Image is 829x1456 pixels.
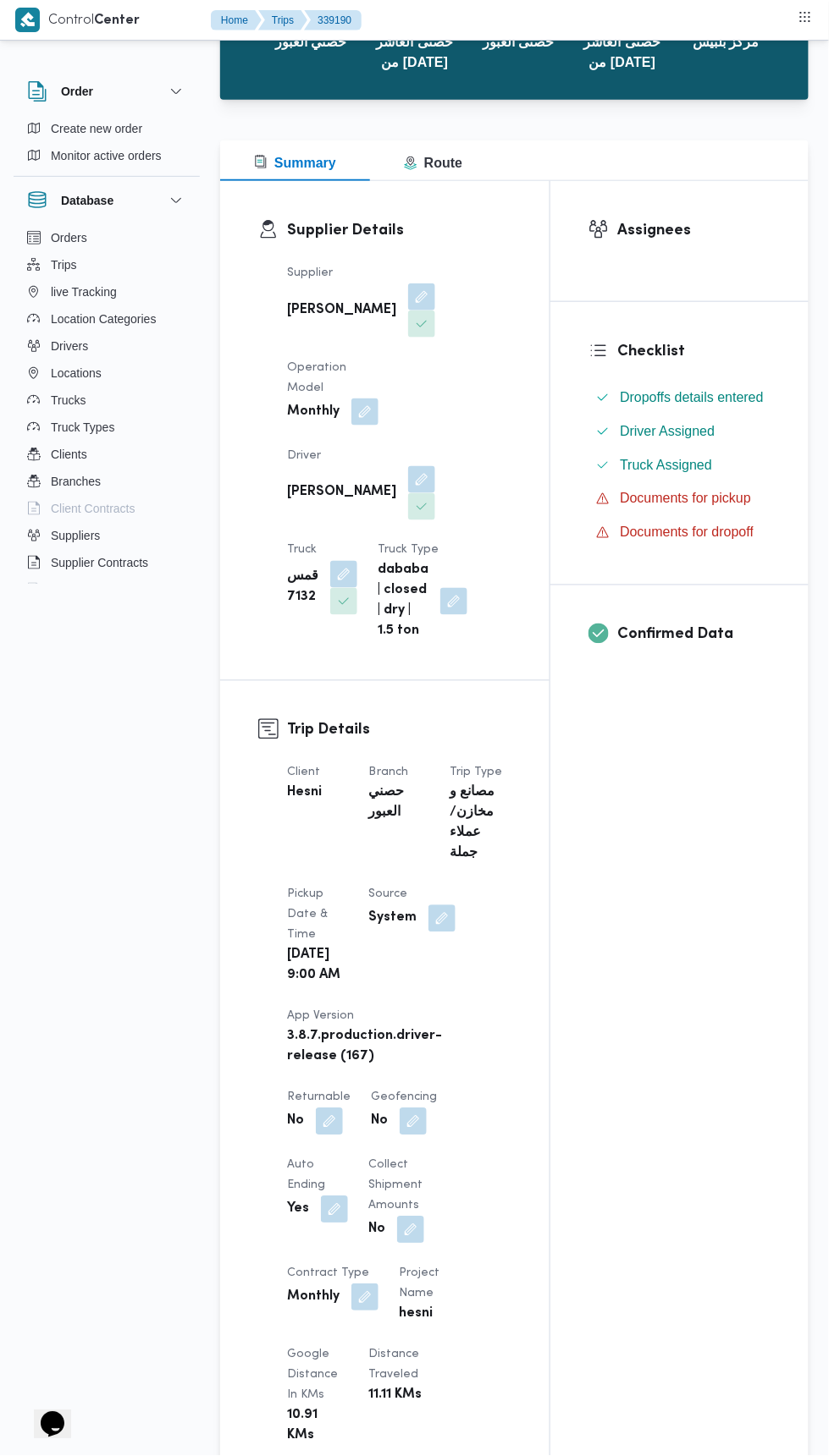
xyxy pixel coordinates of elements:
button: Branches [20,468,193,495]
button: live Tracking [20,278,193,305]
span: Locations [51,363,102,383]
b: حصني العبور [368,783,426,824]
span: Truck [287,545,317,556]
span: Trip Type [450,767,503,778]
span: Route [404,156,462,170]
b: No [287,1112,304,1132]
h3: Supplier Details [287,219,511,242]
b: No [371,1112,388,1132]
button: Dropoffs details entered [589,384,771,411]
button: Orders [20,224,193,251]
div: Order [14,115,200,176]
b: [PERSON_NAME] [287,483,396,503]
b: Hesni [287,783,322,804]
span: Client [287,767,320,778]
span: Driver [287,450,321,461]
span: Driver Assigned [620,421,715,442]
b: Monthly [287,402,340,422]
b: dababa | closed | dry | 1.5 ton [378,561,428,642]
span: Geofencing [371,1092,437,1103]
button: Drivers [20,332,193,360]
h3: Confirmed Data [617,624,771,646]
b: [PERSON_NAME] [287,300,396,321]
b: Center [94,14,140,27]
span: مركز بلبيس [693,32,759,52]
button: Clients [20,441,193,468]
button: Home [211,10,262,30]
span: Google distance in KMs [287,1349,338,1401]
span: Truck Types [51,417,114,437]
span: Operation Model [287,362,346,393]
span: حصنى العبور [483,32,554,52]
span: Client Contracts [51,498,135,519]
h3: Checklist [617,340,771,363]
button: Truck Assigned [589,452,771,479]
span: Driver Assigned [620,424,715,438]
iframe: chat widget [17,1388,71,1439]
span: Documents for pickup [620,492,751,506]
button: Truck Types [20,414,193,441]
button: Devices [20,576,193,603]
span: Truck Type [378,545,439,556]
span: Orders [51,228,87,248]
b: hesni [399,1305,433,1325]
span: Create new order [51,118,142,139]
button: Create new order [20,115,193,142]
span: Documents for dropoff [620,523,754,543]
img: X8yXhbKr1z7QwAAAABJRU5ErkJggg== [15,8,40,32]
span: Project Name [399,1268,439,1299]
button: Driver Assigned [589,418,771,445]
span: Documents for pickup [620,489,751,509]
button: Documents for dropoff [589,519,771,547]
span: Monitor active orders [51,146,162,166]
b: 3.8.7.production.driver-release (167) [287,1027,442,1068]
h3: Assignees [617,219,771,242]
h3: Order [61,81,93,102]
span: Clients [51,444,87,464]
span: Supplier [287,267,333,278]
b: Yes [287,1200,309,1220]
span: Truck Assigned [620,455,712,475]
span: Summary [254,156,336,170]
button: Database [27,190,186,211]
b: 11.11 KMs [368,1386,422,1406]
button: Trucks [20,387,193,414]
button: Order [27,81,186,102]
button: Locations [20,360,193,387]
div: Database [14,224,200,591]
span: Drivers [51,336,88,356]
span: حصنى العاشر من [DATE] [377,32,454,73]
button: Client Contracts [20,495,193,522]
button: Supplier Contracts [20,549,193,576]
b: [DATE] 9:00 AM [287,946,345,986]
span: Contract Type [287,1268,369,1279]
span: live Tracking [51,282,117,302]
span: Branches [51,471,101,492]
b: No [368,1220,385,1240]
span: Devices [51,580,93,600]
button: Trips [20,251,193,278]
span: App Version [287,1011,354,1022]
b: قمس 7132 [287,568,318,608]
span: Auto Ending [287,1160,325,1191]
span: Pickup date & time [287,889,328,941]
b: Monthly [287,1288,340,1308]
h3: Database [61,190,113,211]
h3: Trip Details [287,719,511,742]
button: Trips [258,10,307,30]
span: Dropoffs details entered [620,390,764,404]
b: 10.91 KMs [287,1406,345,1447]
b: مصانع و مخازن/عملاء جملة [450,783,508,865]
span: Returnable [287,1092,351,1103]
span: Supplier Contracts [51,552,148,573]
span: Dropoffs details entered [620,387,764,408]
button: Suppliers [20,522,193,549]
span: Documents for dropoff [620,525,754,540]
span: Trips [51,255,77,275]
span: Source [368,889,407,900]
span: Location Categories [51,309,157,329]
button: Monitor active orders [20,142,193,169]
span: حصنى العاشر من [DATE] [584,32,661,73]
b: System [368,909,417,929]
